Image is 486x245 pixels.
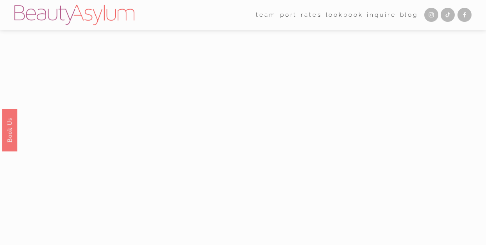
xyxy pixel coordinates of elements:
[367,9,396,21] a: Inquire
[256,9,276,21] a: folder dropdown
[280,9,297,21] a: port
[326,9,363,21] a: Lookbook
[2,109,17,151] a: Book Us
[14,5,134,25] img: Beauty Asylum | Bridal Hair &amp; Makeup Charlotte &amp; Atlanta
[424,8,438,22] a: Instagram
[301,9,322,21] a: Rates
[256,9,276,20] span: team
[441,8,455,22] a: TikTok
[457,8,472,22] a: Facebook
[400,9,418,21] a: Blog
